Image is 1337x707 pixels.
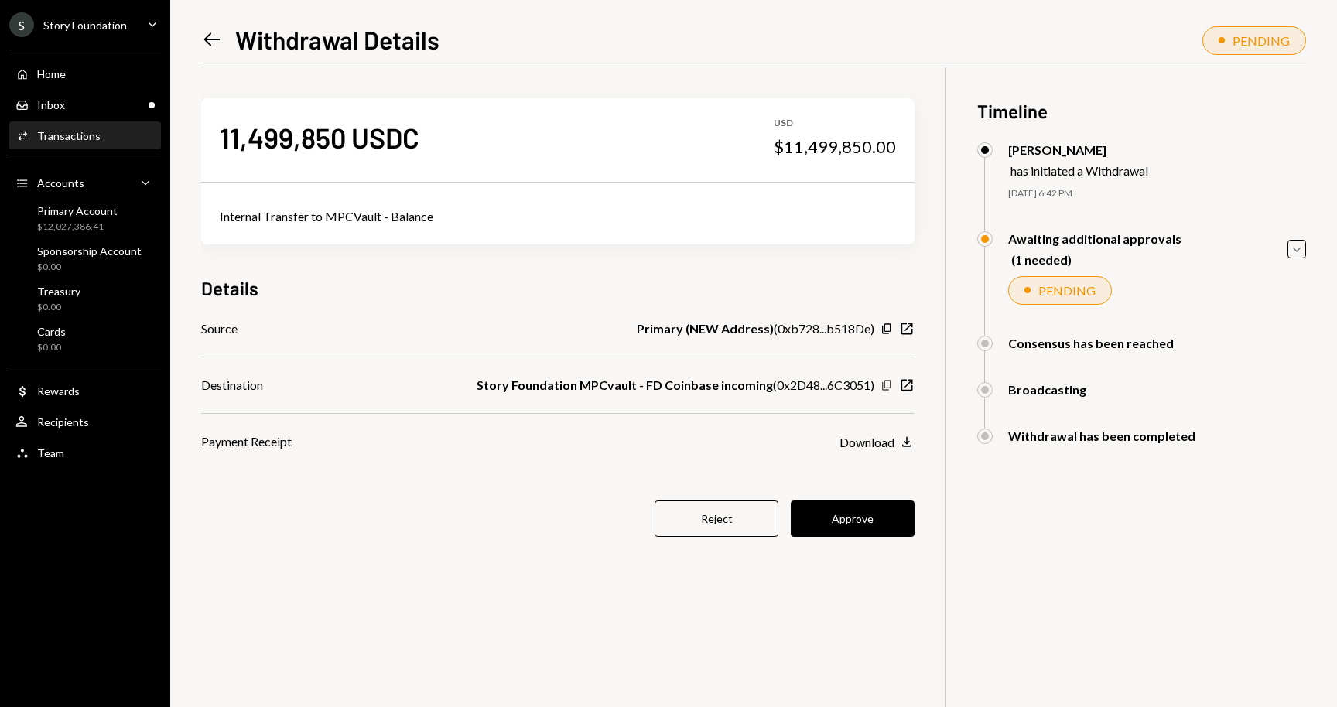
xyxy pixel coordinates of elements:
button: Download [839,434,915,451]
a: Rewards [9,377,161,405]
div: Inbox [37,98,65,111]
div: Consensus has been reached [1008,336,1174,350]
div: Rewards [37,384,80,398]
b: Primary (NEW Address) [637,319,774,338]
a: Accounts [9,169,161,196]
a: Treasury$0.00 [9,280,161,317]
a: Team [9,439,161,466]
div: Transactions [37,129,101,142]
a: Primary Account$12,027,386.41 [9,200,161,237]
button: Approve [791,500,915,537]
div: ( 0x2D48...6C3051 ) [477,376,874,394]
a: Recipients [9,408,161,435]
div: Sponsorship Account [37,244,142,258]
div: Source [201,319,238,338]
div: Cards [37,325,66,338]
h3: Details [201,275,258,301]
h3: Timeline [977,98,1306,124]
div: Primary Account [37,204,118,217]
div: $12,027,386.41 [37,220,118,234]
div: PENDING [1233,33,1290,48]
div: PENDING [1038,283,1096,298]
div: $0.00 [37,301,80,314]
a: Transactions [9,121,161,149]
div: Download [839,435,894,449]
div: Story Foundation [43,19,127,32]
div: Treasury [37,285,80,298]
div: Home [37,67,66,80]
div: has initiated a Withdrawal [1010,163,1148,178]
div: Broadcasting [1008,382,1086,397]
div: ( 0xb728...b518De ) [637,319,874,338]
h1: Withdrawal Details [235,24,439,55]
div: USD [774,117,896,130]
div: $0.00 [37,261,142,274]
div: [PERSON_NAME] [1008,142,1148,157]
div: S [9,12,34,37]
div: 11,499,850 USDC [220,120,419,155]
div: Recipients [37,415,89,429]
div: Withdrawal has been completed [1008,429,1195,443]
div: Destination [201,376,263,394]
div: Team [37,446,64,459]
a: Cards$0.00 [9,320,161,357]
div: $0.00 [37,341,66,354]
button: Reject [655,500,778,537]
div: Accounts [37,176,84,190]
a: Home [9,60,161,87]
b: Story Foundation MPCvault - FD Coinbase incoming [477,376,773,394]
a: Inbox [9,91,161,118]
div: $11,499,850.00 [774,136,896,158]
div: Internal Transfer to MPCVault - Balance [220,207,896,226]
div: Awaiting additional approvals [1008,231,1181,246]
div: Payment Receipt [201,432,292,451]
div: [DATE] 6:42 PM [1008,187,1306,200]
a: Sponsorship Account$0.00 [9,240,161,277]
div: (1 needed) [1011,252,1181,267]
